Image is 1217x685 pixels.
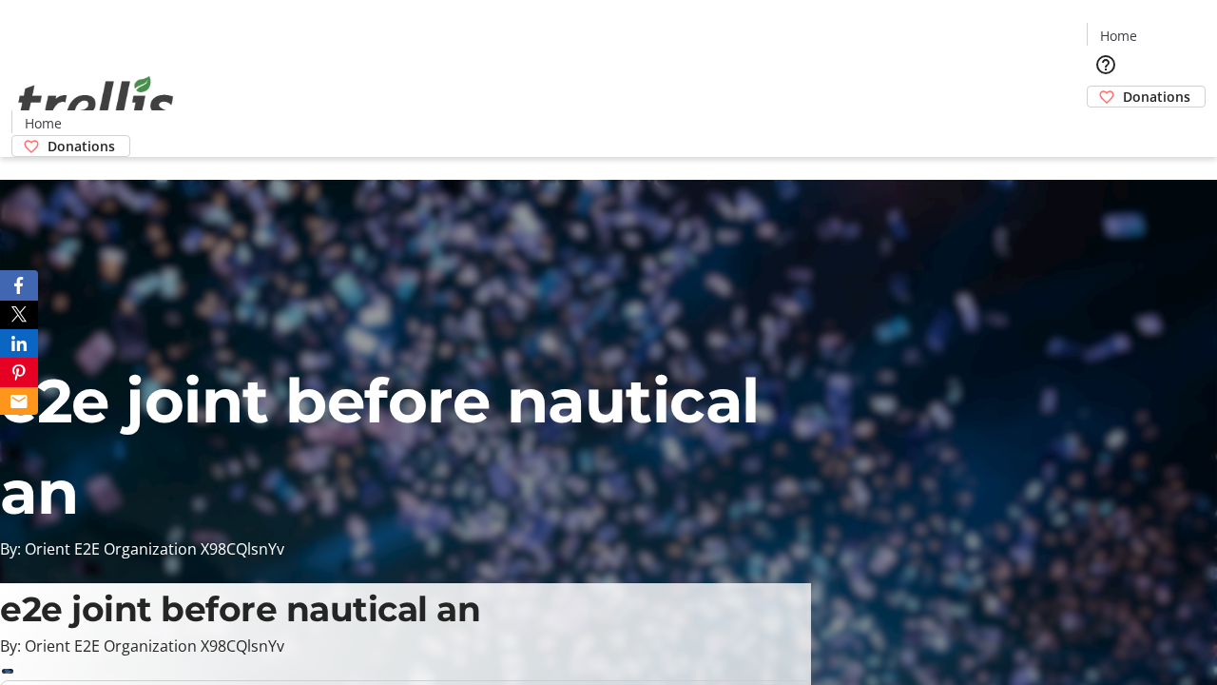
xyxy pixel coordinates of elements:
[1123,87,1190,107] span: Donations
[1087,108,1125,146] button: Cart
[11,55,181,150] img: Orient E2E Organization X98CQlsnYv's Logo
[12,113,73,133] a: Home
[1100,26,1137,46] span: Home
[1087,46,1125,84] button: Help
[1087,86,1206,108] a: Donations
[25,113,62,133] span: Home
[1088,26,1149,46] a: Home
[48,136,115,156] span: Donations
[11,135,130,157] a: Donations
